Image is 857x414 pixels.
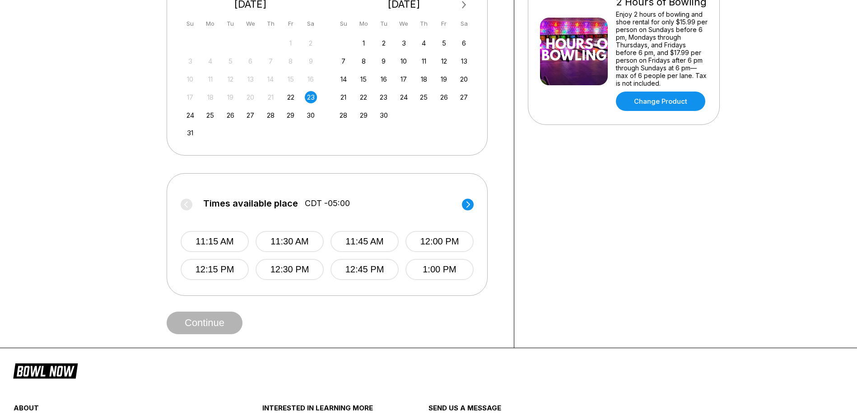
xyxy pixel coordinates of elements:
div: Not available Monday, August 18th, 2025 [204,91,216,103]
div: Choose Friday, September 26th, 2025 [438,91,450,103]
div: Not available Tuesday, August 19th, 2025 [224,91,237,103]
button: 12:30 PM [256,259,324,280]
div: Choose Thursday, August 28th, 2025 [265,109,277,121]
div: Choose Tuesday, August 26th, 2025 [224,109,237,121]
div: Choose Saturday, September 20th, 2025 [458,73,470,85]
div: Choose Wednesday, September 10th, 2025 [398,55,410,67]
div: Th [418,18,430,30]
button: 12:00 PM [405,231,474,252]
button: 11:30 AM [256,231,324,252]
div: Choose Friday, September 12th, 2025 [438,55,450,67]
button: 12:45 PM [331,259,399,280]
div: Not available Friday, August 8th, 2025 [284,55,297,67]
div: Not available Tuesday, August 5th, 2025 [224,55,237,67]
div: Choose Wednesday, September 17th, 2025 [398,73,410,85]
div: Not available Thursday, August 14th, 2025 [265,73,277,85]
div: Not available Wednesday, August 6th, 2025 [244,55,256,67]
div: Choose Tuesday, September 9th, 2025 [377,55,390,67]
div: Not available Saturday, August 9th, 2025 [305,55,317,67]
div: Mo [204,18,216,30]
div: We [398,18,410,30]
div: Choose Friday, September 19th, 2025 [438,73,450,85]
div: Th [265,18,277,30]
div: Choose Sunday, September 7th, 2025 [337,55,349,67]
div: Fr [438,18,450,30]
div: Choose Monday, September 22nd, 2025 [358,91,370,103]
div: Fr [284,18,297,30]
div: Not available Sunday, August 17th, 2025 [184,91,196,103]
div: Not available Monday, August 11th, 2025 [204,73,216,85]
div: Choose Saturday, August 30th, 2025 [305,109,317,121]
div: Choose Thursday, September 11th, 2025 [418,55,430,67]
div: Choose Saturday, August 23rd, 2025 [305,91,317,103]
div: Not available Sunday, August 3rd, 2025 [184,55,196,67]
div: Choose Tuesday, September 16th, 2025 [377,73,390,85]
span: CDT -05:00 [305,198,350,208]
div: Not available Friday, August 15th, 2025 [284,73,297,85]
button: 1:00 PM [405,259,474,280]
div: Choose Saturday, September 13th, 2025 [458,55,470,67]
div: Choose Monday, September 29th, 2025 [358,109,370,121]
div: Choose Monday, September 15th, 2025 [358,73,370,85]
div: Su [337,18,349,30]
div: Choose Sunday, September 21st, 2025 [337,91,349,103]
div: Choose Tuesday, September 23rd, 2025 [377,91,390,103]
div: Choose Wednesday, August 27th, 2025 [244,109,256,121]
div: Choose Friday, September 5th, 2025 [438,37,450,49]
div: Su [184,18,196,30]
div: Choose Saturday, September 6th, 2025 [458,37,470,49]
div: Not available Tuesday, August 12th, 2025 [224,73,237,85]
div: Enjoy 2 hours of bowling and shoe rental for only $15.99 per person on Sundays before 6 pm, Monda... [616,10,708,87]
div: Choose Monday, September 8th, 2025 [358,55,370,67]
div: Not available Thursday, August 21st, 2025 [265,91,277,103]
div: Not available Thursday, August 7th, 2025 [265,55,277,67]
a: Change Product [616,92,705,111]
div: Tu [377,18,390,30]
span: Times available place [203,198,298,208]
button: 11:15 AM [181,231,249,252]
div: Not available Wednesday, August 20th, 2025 [244,91,256,103]
img: 2 Hours of Bowling [540,18,608,85]
div: Not available Sunday, August 10th, 2025 [184,73,196,85]
div: Not available Monday, August 4th, 2025 [204,55,216,67]
div: Choose Sunday, August 24th, 2025 [184,109,196,121]
div: Choose Sunday, August 31st, 2025 [184,127,196,139]
div: Choose Wednesday, September 3rd, 2025 [398,37,410,49]
div: Not available Wednesday, August 13th, 2025 [244,73,256,85]
div: Choose Thursday, September 4th, 2025 [418,37,430,49]
div: We [244,18,256,30]
div: Choose Friday, August 22nd, 2025 [284,91,297,103]
div: Choose Thursday, September 25th, 2025 [418,91,430,103]
div: Not available Saturday, August 16th, 2025 [305,73,317,85]
div: Not available Friday, August 1st, 2025 [284,37,297,49]
div: Choose Tuesday, September 30th, 2025 [377,109,390,121]
div: month 2025-09 [336,36,472,121]
div: Sa [458,18,470,30]
div: Choose Wednesday, September 24th, 2025 [398,91,410,103]
div: Sa [305,18,317,30]
div: Not available Saturday, August 2nd, 2025 [305,37,317,49]
button: 11:45 AM [331,231,399,252]
div: Tu [224,18,237,30]
div: Choose Monday, September 1st, 2025 [358,37,370,49]
div: Choose Saturday, September 27th, 2025 [458,91,470,103]
div: Choose Sunday, September 28th, 2025 [337,109,349,121]
div: Choose Tuesday, September 2nd, 2025 [377,37,390,49]
div: Mo [358,18,370,30]
div: Choose Sunday, September 14th, 2025 [337,73,349,85]
div: Choose Friday, August 29th, 2025 [284,109,297,121]
div: month 2025-08 [183,36,318,139]
div: Choose Monday, August 25th, 2025 [204,109,216,121]
div: Choose Thursday, September 18th, 2025 [418,73,430,85]
button: 12:15 PM [181,259,249,280]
